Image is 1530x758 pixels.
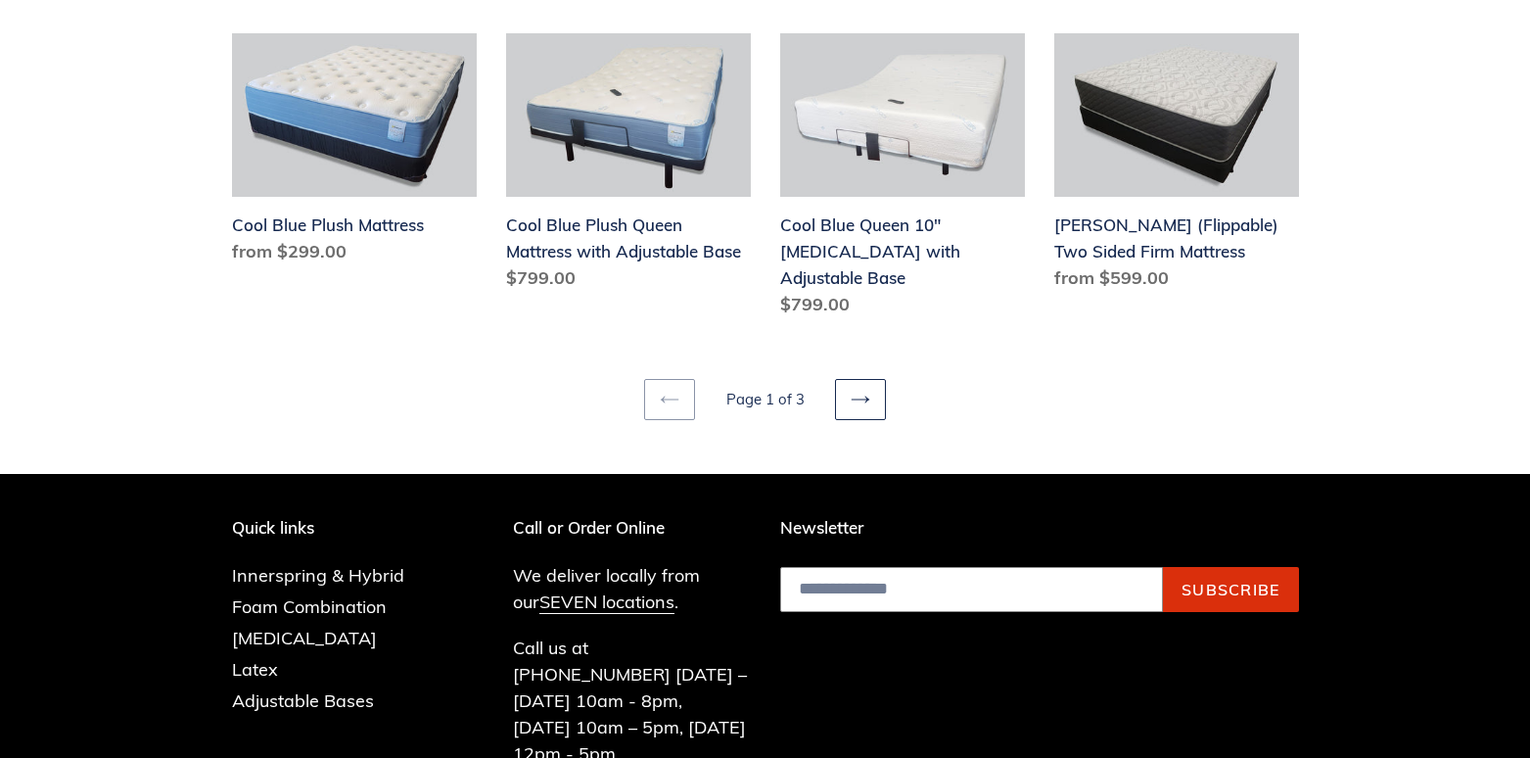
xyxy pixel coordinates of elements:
[232,689,374,712] a: Adjustable Bases
[699,389,831,411] li: Page 1 of 3
[1163,567,1299,612] button: Subscribe
[506,33,751,299] a: Cool Blue Plush Queen Mattress with Adjustable Base
[232,518,434,538] p: Quick links
[1054,33,1299,299] a: Del Ray (Flippable) Two Sided Firm Mattress
[232,627,377,649] a: [MEDICAL_DATA]
[780,33,1025,325] a: Cool Blue Queen 10" Memory Foam with Adjustable Base
[232,564,404,587] a: Innerspring & Hybrid
[232,595,387,618] a: Foam Combination
[513,562,751,615] p: We deliver locally from our .
[780,518,1299,538] p: Newsletter
[232,658,278,681] a: Latex
[539,591,674,614] a: SEVEN locations
[1182,580,1280,599] span: Subscribe
[513,518,751,538] p: Call or Order Online
[232,33,477,272] a: Cool Blue Plush Mattress
[780,567,1163,612] input: Email address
